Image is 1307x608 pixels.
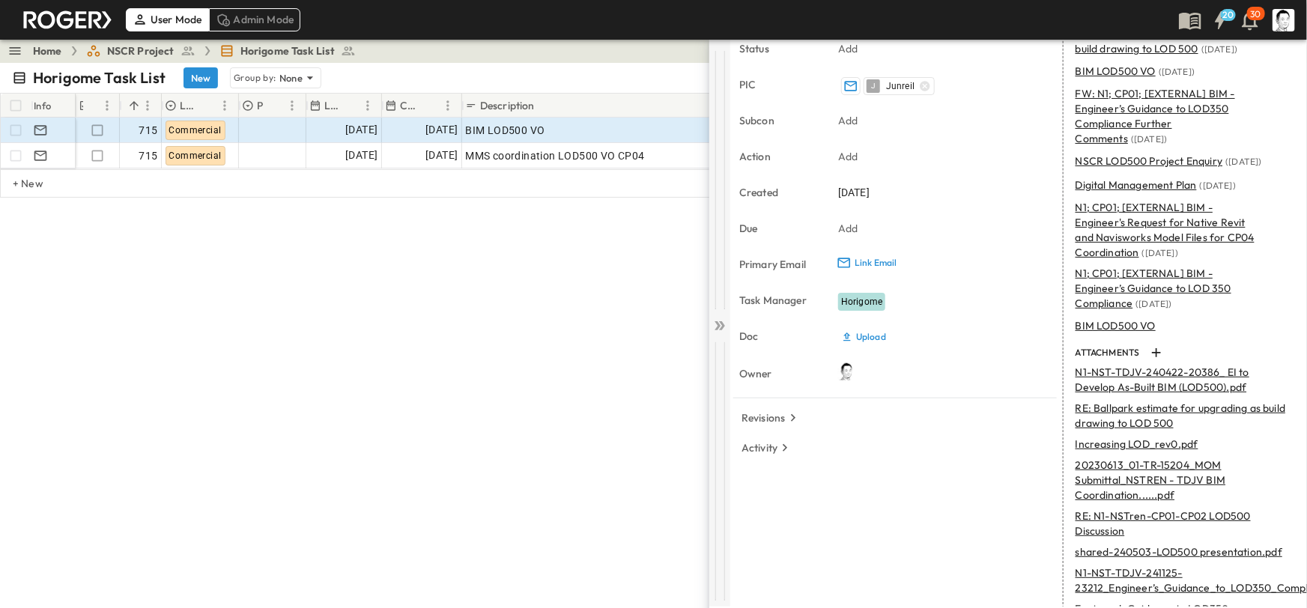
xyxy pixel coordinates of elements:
p: Priority [257,98,264,113]
span: ( [DATE] ) [1159,66,1195,77]
p: PIC [739,77,817,92]
p: Add [838,149,858,164]
span: Horigome [841,297,882,307]
p: Link Email [855,257,897,269]
p: 30 [1251,8,1261,20]
img: Profile Picture [838,362,856,380]
span: ( [DATE] ) [1200,180,1236,191]
button: Activity [736,437,798,458]
span: NSCR Project [107,43,175,58]
button: Menu [439,97,457,115]
button: Menu [283,97,301,115]
p: Status [739,41,817,56]
p: Created [400,98,419,113]
button: Sort [538,97,554,114]
button: Sort [126,97,142,114]
p: Subcon [739,113,817,128]
p: Activity [742,440,777,455]
span: ( [DATE] ) [1142,247,1178,258]
p: Add [838,221,858,236]
p: Owner [739,366,817,381]
p: + New [13,176,22,191]
a: Home [33,43,62,58]
p: Log [180,98,196,113]
button: Sort [342,97,359,114]
button: New [184,67,218,88]
p: Upload [856,331,886,343]
p: Increasing LOD_rev0.pdf [1076,437,1198,452]
button: Sort [267,97,283,114]
p: Last Email Date [324,98,339,113]
span: ( [DATE] ) [1201,43,1237,55]
span: J [871,85,876,86]
span: Commercial [169,151,222,161]
span: 715 [139,148,157,163]
button: Link Email [832,254,902,273]
p: Revisions [742,410,786,425]
a: RE: N1-NSTren-CP01-CP02 LOD500 Discussion [1076,508,1286,538]
div: Info [31,94,76,118]
p: Due [739,221,817,236]
button: Menu [98,97,116,115]
span: BIM LOD500 VO [465,123,545,138]
button: Sort [86,97,103,114]
span: ( [DATE] ) [1131,133,1167,145]
span: [DATE] [425,121,458,139]
div: User Mode [126,8,209,31]
p: Group by: [234,70,276,85]
p: 20230613_01-TR-15204_MOM Submittal_NSTREN - TDJV BIM Coordination......pdf [1076,457,1286,502]
p: Description [480,98,535,113]
span: 715 [139,123,157,138]
p: Created [739,185,817,200]
span: MMS coordination LOD500 VO CP04 [465,148,644,163]
p: None [279,70,303,85]
button: Menu [359,97,377,115]
span: [DATE] [838,185,870,200]
span: FW: N1; CP01; [EXTERNAL] BIM - Engineer’s Guidance to LOD350 Compliance Further Comments [1076,87,1235,145]
span: Commercial [169,125,222,136]
p: shared-240503-LOD500 presentation.pdf [1076,544,1282,559]
span: Junreil [886,80,915,92]
span: [DATE] [345,147,377,164]
span: ( [DATE] ) [1225,156,1261,167]
p: Action [739,149,817,164]
h6: 20 [1223,9,1234,21]
span: [DATE] [425,147,458,164]
nav: breadcrumbs [33,43,365,58]
div: Admin Mode [209,8,301,31]
div: Info [34,85,52,127]
p: ATTACHMENTS [1076,347,1144,359]
button: Revisions [736,407,807,428]
span: BIM LOD500 VO [1076,64,1156,78]
button: Menu [139,97,157,115]
span: FW: Ballpark estimate for upgrading as build drawing to LOD 500 [1076,27,1264,55]
p: Horigome Task List [33,67,166,88]
span: N1; CP01; [EXTERNAL] BIM - Engineer's Request for Native Revit and Navisworks Model Files for CP0... [1076,201,1255,259]
p: Add [838,113,858,128]
p: N1-NST-TDJV-240422-20386_ EI to Develop As-Built BIM (LOD500).pdf [1076,365,1286,395]
span: BIM LOD500 VO [1076,319,1156,332]
span: [DATE] [345,121,377,139]
p: Doc [739,329,817,344]
span: ( [DATE] ) [1136,298,1172,309]
button: Sort [422,97,439,114]
span: N1; CP01; [EXTERNAL] BIM - Engineer’s Guidance to LOD 350 Compliance [1076,267,1231,310]
p: Primary Email [739,257,817,272]
p: Task Manager [739,293,817,308]
p: Add [838,41,858,56]
a: RE: Ballpark estimate for upgrading as build drawing to LOD 500 [1076,401,1286,431]
button: Sort [199,97,216,114]
span: Digital Management Plan [1076,178,1197,192]
span: Horigome Task List [240,43,335,58]
span: NSCR LOD500 Project Enquiry [1076,154,1223,168]
button: Menu [216,97,234,115]
button: Upload [838,326,889,349]
img: Profile Picture [1273,9,1295,31]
